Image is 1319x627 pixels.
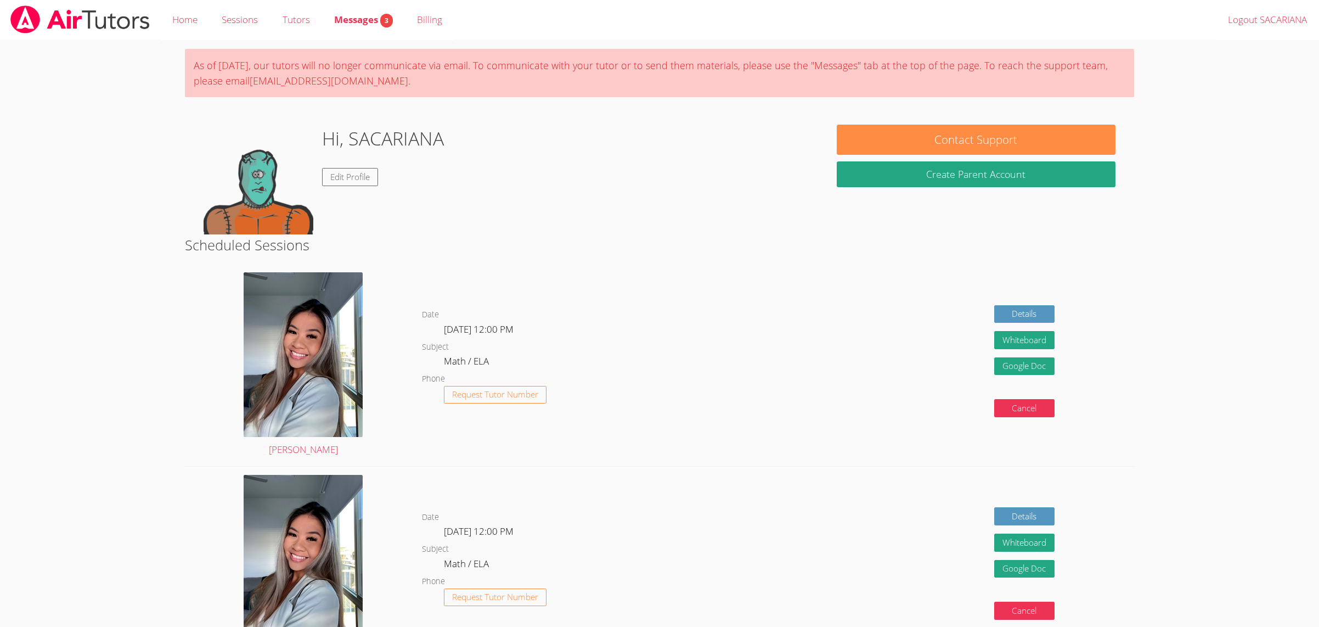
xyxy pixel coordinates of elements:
[422,511,439,524] dt: Date
[994,507,1055,525] a: Details
[444,525,514,538] span: [DATE] 12:00 PM
[244,272,363,437] img: avatar.png
[422,372,445,386] dt: Phone
[422,575,445,589] dt: Phone
[204,125,313,234] img: default.png
[994,357,1055,376] a: Google Doc
[444,589,546,607] button: Request Tutor Number
[422,340,449,354] dt: Subject
[994,305,1055,323] a: Details
[994,560,1055,578] a: Google Doc
[444,354,491,372] dd: Math / ELA
[444,323,514,335] span: [DATE] 12:00 PM
[994,331,1055,349] button: Whiteboard
[322,168,378,186] a: Edit Profile
[837,161,1115,187] button: Create Parent Account
[837,125,1115,155] button: Contact Support
[422,542,449,556] dt: Subject
[452,390,538,399] span: Request Tutor Number
[9,5,151,33] img: airtutors_banner-c4298cdbf04f3fff15de1276eac7730deb9818008684d7c2e4769d2f7ddbe033.png
[185,234,1135,255] h2: Scheduled Sessions
[185,49,1135,97] div: As of [DATE], our tutors will no longer communicate via email. To communicate with your tutor or ...
[380,14,393,27] span: 3
[444,386,546,404] button: Request Tutor Number
[322,125,444,153] h1: Hi, SACARIANA
[444,556,491,575] dd: Math / ELA
[334,13,393,26] span: Messages
[994,602,1055,620] button: Cancel
[994,399,1055,417] button: Cancel
[422,308,439,322] dt: Date
[994,534,1055,552] button: Whiteboard
[244,272,363,458] a: [PERSON_NAME]
[452,593,538,601] span: Request Tutor Number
